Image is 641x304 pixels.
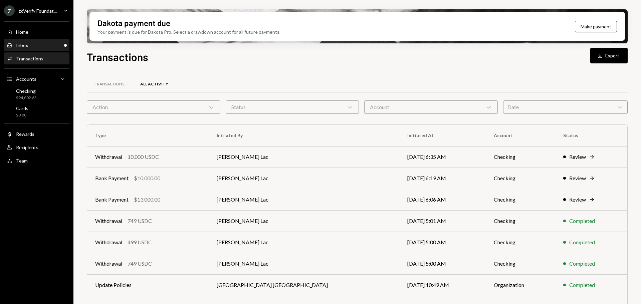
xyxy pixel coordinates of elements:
div: Status [226,100,359,114]
div: $0.00 [16,112,28,118]
button: Make payment [575,21,617,32]
a: Accounts [4,73,69,85]
a: Transactions [4,52,69,64]
div: Team [16,158,28,164]
div: $13,000.00 [134,196,160,204]
div: Transactions [16,56,43,61]
div: All Activity [140,81,168,87]
th: Type [87,125,209,146]
td: Checking [486,253,555,274]
td: Checking [486,168,555,189]
div: Checking [16,88,37,94]
a: Rewards [4,128,69,140]
td: [GEOGRAPHIC_DATA] [GEOGRAPHIC_DATA] [209,274,399,296]
div: Rewards [16,131,34,137]
td: Checking [486,189,555,210]
td: [DATE] 6:35 AM [399,146,486,168]
div: Completed [569,281,595,289]
div: Date [503,100,628,114]
div: Recipients [16,144,38,150]
th: Account [486,125,555,146]
div: Review [569,174,586,182]
td: Checking [486,232,555,253]
td: [DATE] 6:19 AM [399,168,486,189]
div: $10,000.00 [134,174,160,182]
a: Transactions [87,76,132,93]
td: Checking [486,146,555,168]
td: Organization [486,274,555,296]
div: Home [16,29,28,35]
div: Withdrawal [95,217,122,225]
th: Status [555,125,627,146]
th: Initiated By [209,125,399,146]
button: Export [590,48,628,63]
td: [DATE] 5:00 AM [399,253,486,274]
div: Dakota payment due [97,17,170,28]
div: Withdrawal [95,238,122,246]
a: Cards$0.00 [4,103,69,119]
div: 749 USDC [128,260,152,268]
td: Checking [486,210,555,232]
div: Completed [569,260,595,268]
div: Review [569,196,586,204]
div: Accounts [16,76,36,82]
div: zkVerify Foundat... [19,8,57,14]
td: [DATE] 6:06 AM [399,189,486,210]
td: [PERSON_NAME] Lac [209,189,399,210]
td: [DATE] 10:49 AM [399,274,486,296]
a: Home [4,26,69,38]
div: 10,000 USDC [128,153,159,161]
div: Transactions [95,81,124,87]
div: Bank Payment [95,196,129,204]
div: Account [364,100,498,114]
div: 499 USDC [128,238,152,246]
div: 749 USDC [128,217,152,225]
div: Cards [16,105,28,111]
div: Withdrawal [95,153,122,161]
th: Initiated At [399,125,486,146]
a: Team [4,155,69,167]
a: Checking$94,002.65 [4,86,69,102]
a: All Activity [132,76,176,93]
td: Update Policies [87,274,209,296]
div: Completed [569,217,595,225]
div: $94,002.65 [16,95,37,101]
td: [PERSON_NAME] Lac [209,232,399,253]
div: Z [4,5,15,16]
div: Completed [569,238,595,246]
td: [PERSON_NAME] Lac [209,253,399,274]
td: [PERSON_NAME] Lac [209,146,399,168]
td: [DATE] 5:00 AM [399,232,486,253]
a: Recipients [4,141,69,153]
td: [PERSON_NAME] Lac [209,168,399,189]
h1: Transactions [87,50,148,63]
div: Withdrawal [95,260,122,268]
div: Your payment is due for Dakota Pro. Select a drawdown account for all future payments. [97,28,280,35]
td: [PERSON_NAME] Lac [209,210,399,232]
div: Bank Payment [95,174,129,182]
div: Inbox [16,42,28,48]
div: Action [87,100,220,114]
td: [DATE] 5:01 AM [399,210,486,232]
a: Inbox [4,39,69,51]
div: Review [569,153,586,161]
